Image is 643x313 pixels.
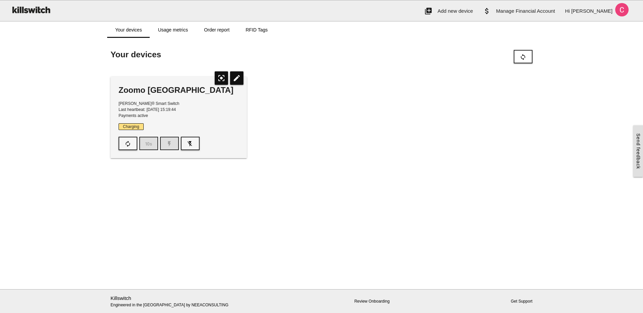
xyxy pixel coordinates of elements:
[483,0,491,22] i: attach_money
[613,0,631,19] img: ACg8ocLNXTWZx_bL2AhGBd7SWSE52bDglvMIUCxd7JPsRyLhgw4Plw=s96-c
[111,50,161,59] span: Your devices
[215,71,228,85] i: center_focus_strong
[514,50,532,63] button: sync
[230,71,243,85] i: edit
[424,0,432,22] i: add_to_photos
[633,125,643,177] a: Send feedback
[196,22,237,38] a: Order report
[237,22,276,38] a: RFID Tags
[119,107,176,112] span: Last heartbeat: [DATE] 15:19:44
[187,137,194,150] i: flash_off
[119,85,239,96] div: Zoomo [GEOGRAPHIC_DATA]
[119,113,148,118] span: Payments active
[511,299,532,304] a: Get Support
[520,51,526,63] i: sync
[496,8,555,14] span: Manage Financial Account
[354,299,389,304] a: Review Onboarding
[119,137,137,150] button: autorenew
[111,295,247,308] p: Engineered in the [GEOGRAPHIC_DATA] by NEEACONSULTING
[111,295,131,301] a: Killswitch
[107,22,150,38] a: Your devices
[181,137,200,150] button: flash_off
[10,0,52,19] img: ks-logo-black-160-b.png
[565,8,570,14] span: Hi
[125,137,131,150] i: autorenew
[119,101,180,106] span: [PERSON_NAME]® Smart Switch
[150,22,196,38] a: Usage metrics
[119,123,144,130] span: Charging
[571,8,613,14] span: [PERSON_NAME]
[437,8,473,14] span: Add new device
